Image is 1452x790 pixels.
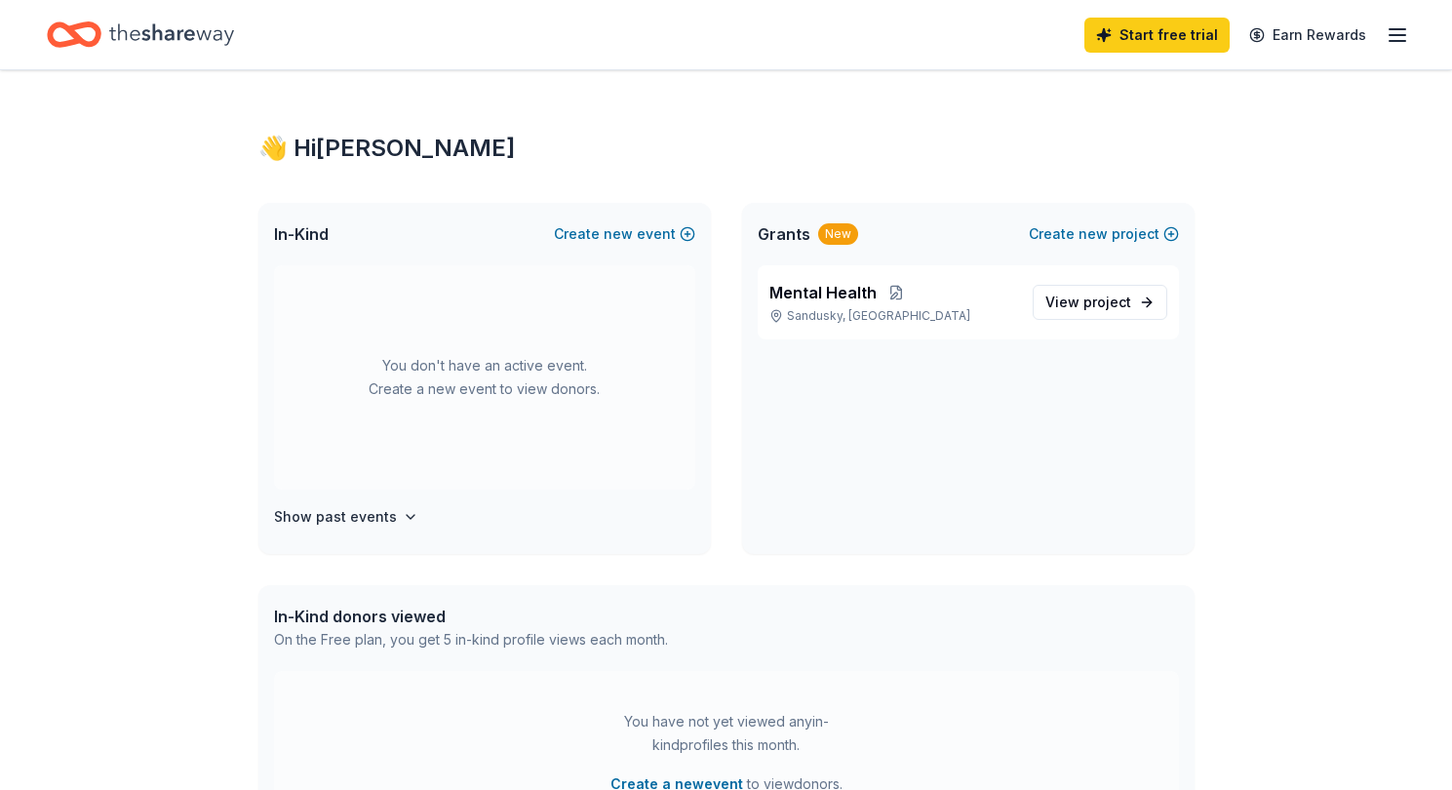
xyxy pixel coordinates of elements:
[47,12,234,58] a: Home
[258,133,1195,164] div: 👋 Hi [PERSON_NAME]
[1084,18,1230,53] a: Start free trial
[274,265,695,490] div: You don't have an active event. Create a new event to view donors.
[758,222,810,246] span: Grants
[274,605,668,628] div: In-Kind donors viewed
[769,308,1017,324] p: Sandusky, [GEOGRAPHIC_DATA]
[1079,222,1108,246] span: new
[818,223,858,245] div: New
[769,281,877,304] span: Mental Health
[274,505,418,529] button: Show past events
[1237,18,1378,53] a: Earn Rewards
[605,710,848,757] div: You have not yet viewed any in-kind profiles this month.
[604,222,633,246] span: new
[1029,222,1179,246] button: Createnewproject
[1045,291,1131,314] span: View
[1083,294,1131,310] span: project
[274,222,329,246] span: In-Kind
[1033,285,1167,320] a: View project
[274,505,397,529] h4: Show past events
[274,628,668,652] div: On the Free plan, you get 5 in-kind profile views each month.
[554,222,695,246] button: Createnewevent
